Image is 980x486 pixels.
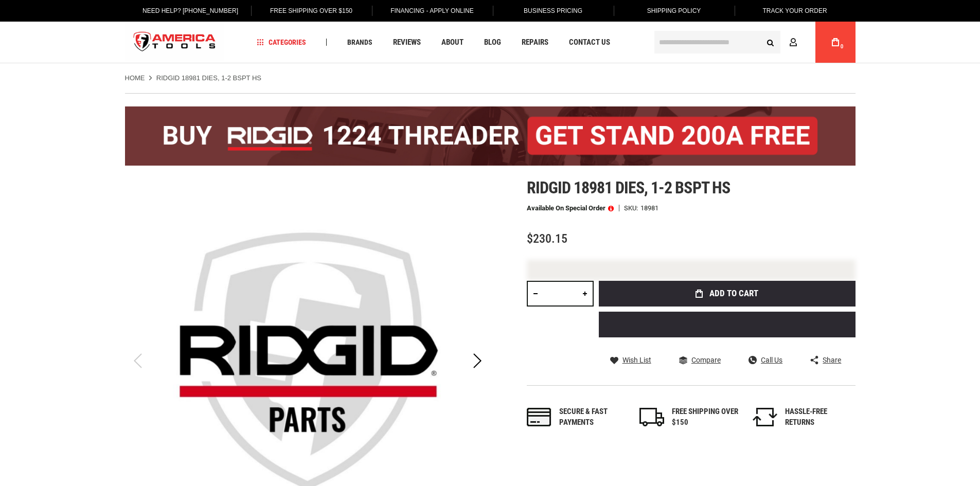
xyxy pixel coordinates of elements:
a: store logo [125,23,225,62]
img: BOGO: Buy the RIDGID® 1224 Threader (26092), get the 92467 200A Stand FREE! [125,106,856,166]
span: Compare [691,356,721,364]
span: Categories [257,39,306,46]
span: Blog [484,39,501,46]
div: FREE SHIPPING OVER $150 [672,406,739,428]
a: Wish List [610,355,651,365]
a: Home [125,74,145,83]
button: Add to Cart [599,281,856,307]
span: Add to Cart [709,289,758,298]
span: Shipping Policy [647,7,701,14]
button: Search [761,32,780,52]
img: payments [527,408,551,426]
strong: RIDGID 18981 DIES, 1-2 BSPT HS [156,74,261,82]
span: $230.15 [527,231,567,246]
span: About [441,39,464,46]
span: Share [823,356,841,364]
span: Ridgid 18981 dies, 1-2 bspt hs [527,178,730,197]
a: Call Us [749,355,782,365]
span: Brands [347,39,372,46]
div: HASSLE-FREE RETURNS [785,406,852,428]
span: Contact Us [569,39,610,46]
a: Blog [479,35,506,49]
span: 0 [841,44,844,49]
div: Secure & fast payments [559,406,626,428]
a: Categories [252,35,311,49]
a: Repairs [517,35,553,49]
span: Reviews [393,39,421,46]
span: Wish List [622,356,651,364]
p: Available on Special Order [527,205,614,212]
div: 18981 [640,205,658,211]
strong: SKU [624,205,640,211]
span: Call Us [761,356,782,364]
a: Compare [679,355,721,365]
img: America Tools [125,23,225,62]
span: Repairs [522,39,548,46]
img: shipping [639,408,664,426]
a: Brands [343,35,377,49]
a: Contact Us [564,35,615,49]
img: returns [753,408,777,426]
a: 0 [826,22,845,63]
a: Reviews [388,35,425,49]
a: About [437,35,468,49]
